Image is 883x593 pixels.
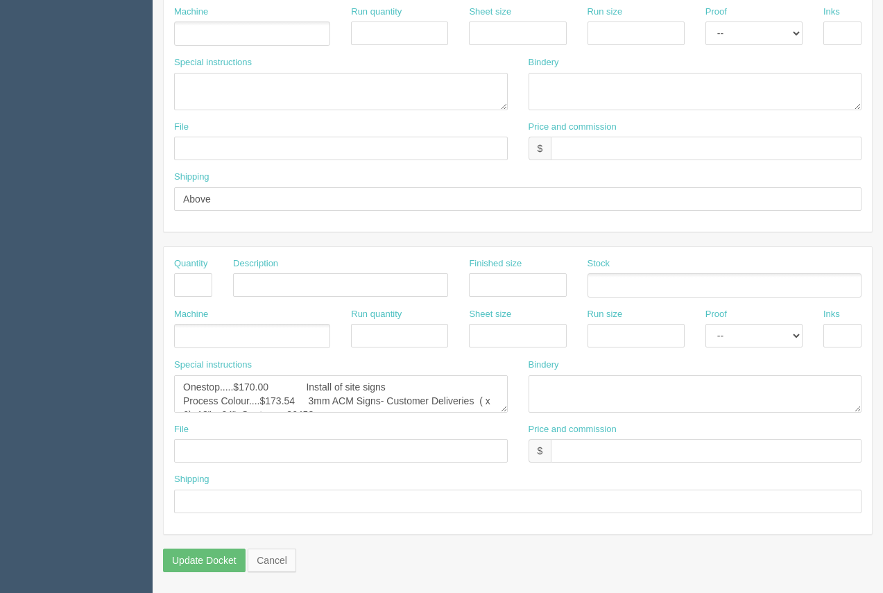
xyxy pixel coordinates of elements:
[529,121,617,134] label: Price and commission
[469,257,522,270] label: Finished size
[174,257,207,270] label: Quantity
[174,375,508,413] textarea: Onestop.....$170.00 Install of site signs Process Colour....$173.54 3mm ACM Signs- Customer Deliv...
[351,6,402,19] label: Run quantity
[174,308,208,321] label: Machine
[823,6,840,19] label: Inks
[823,308,840,321] label: Inks
[529,439,551,463] div: $
[174,423,189,436] label: File
[469,6,511,19] label: Sheet size
[174,6,208,19] label: Machine
[529,359,559,372] label: Bindery
[588,308,623,321] label: Run size
[174,121,189,134] label: File
[233,257,278,270] label: Description
[248,549,296,572] a: Cancel
[174,359,252,372] label: Special instructions
[529,56,559,69] label: Bindery
[174,171,209,184] label: Shipping
[163,549,246,572] input: Update Docket
[705,308,727,321] label: Proof
[588,257,610,270] label: Stock
[529,137,551,160] div: $
[469,308,511,321] label: Sheet size
[705,6,727,19] label: Proof
[174,473,209,486] label: Shipping
[351,308,402,321] label: Run quantity
[174,56,252,69] label: Special instructions
[588,6,623,19] label: Run size
[257,555,287,566] span: translation missing: en.helpers.links.cancel
[529,423,617,436] label: Price and commission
